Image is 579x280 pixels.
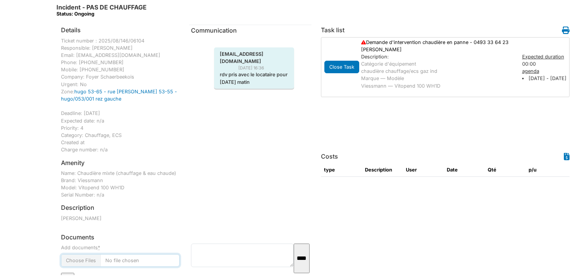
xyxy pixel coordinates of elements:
[562,27,570,34] i: Work order
[321,163,362,177] th: type
[522,53,568,60] div: Expected duration
[444,163,485,177] th: Date
[361,60,515,90] p: Catégorie d'équipement chaudière chauffage/ecs gaz ind Marque — Modèle Viessmann — Vitopend 100 WH1D
[238,65,270,71] span: [DATE] 16:36
[220,71,288,85] p: rdv pris avec le locataire pour [DATE] matin
[522,75,568,82] li: [DATE] - [DATE]
[485,163,526,177] th: Qté
[61,215,180,222] p: [PERSON_NAME]
[191,27,237,34] span: translation missing: en.communication.communication
[61,170,180,199] div: Name: Chaudière mixte (chauffage & eau chaude) Brand: Viessmann Model: Vitopend 100 WH1D Serial N...
[403,163,444,177] th: User
[56,4,147,17] h6: Incident - PAS DE CHAUFFAGE
[61,204,94,211] h6: Description
[362,163,403,177] th: Description
[61,234,180,241] h6: Documents
[56,11,147,17] div: Status: Ongoing
[98,245,100,250] abbr: required
[324,63,359,71] a: Close Task
[518,53,572,96] div: 00:00
[61,89,177,102] a: hugo 53-65 - rue [PERSON_NAME] 53-55 - hugo/053/001 rez gauche
[321,27,344,34] h6: Task list
[321,153,338,160] h6: Costs
[526,163,566,177] th: p/u
[329,64,354,70] span: translation missing: en.todo.action.close_task
[61,27,81,34] h6: Details
[361,53,515,60] div: Description:
[61,159,85,167] h6: Amenity
[214,50,294,65] span: [EMAIL_ADDRESS][DOMAIN_NAME]
[522,68,568,75] div: agenda
[61,244,100,251] label: Add documents
[61,37,180,154] div: Ticket number : 2025/08/146/06104 Responsible: [PERSON_NAME] Email: [EMAIL_ADDRESS][DOMAIN_NAME] ...
[357,39,518,53] div: Demande d'intervention chaudière en panne - 0493 33 64 23 [PERSON_NAME]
